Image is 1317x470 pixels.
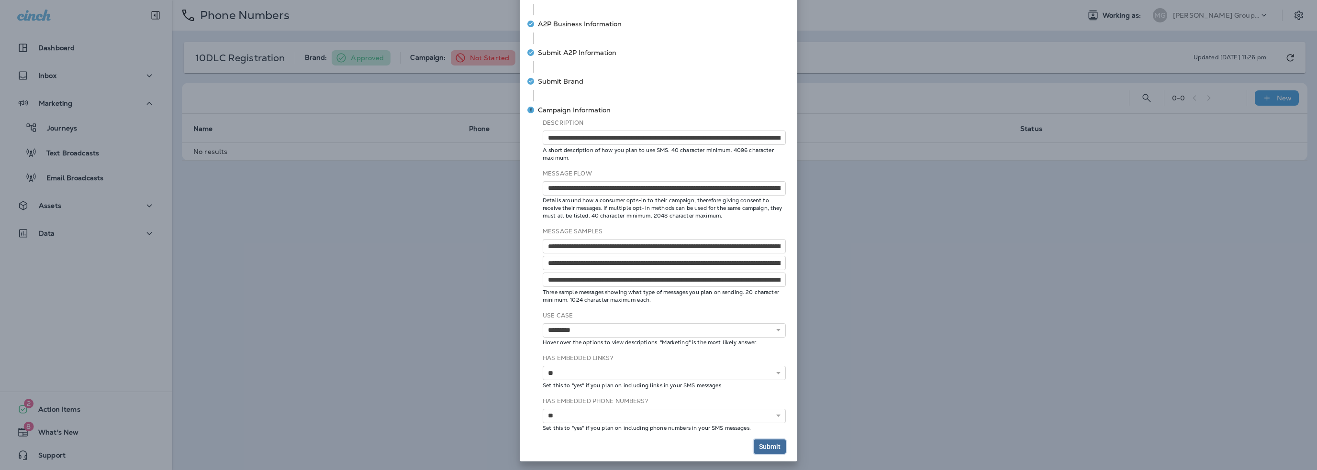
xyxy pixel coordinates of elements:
[538,77,583,86] span: Submit Brand
[543,170,592,177] label: Message Flow
[543,197,786,219] small: Details around how a consumer opts-in to their campaign, therefore giving consent to receive thei...
[530,108,532,112] text: 8
[543,382,786,389] small: Set this to "yes" if you plan on including links in your SMS messages.
[538,19,622,29] span: A2P Business Information
[524,98,793,122] button: Campaign Information
[543,354,613,362] label: Has Embedded Links?
[543,228,603,235] label: Message Samples
[543,288,786,304] small: Three sample messages showing what type of messages you plan on sending. 20 character minimum. 10...
[543,424,786,432] small: Set this to "yes" if you plan on including phone numbers in your SMS messages.
[759,443,781,450] span: Submit
[543,119,584,127] label: Description
[543,339,786,346] small: Hover over the options to view descriptions. "Marketing" is the most likely answer.
[524,11,793,36] button: A2P Business Information
[543,312,573,319] label: Use Case
[754,439,786,454] button: Submit
[524,69,793,94] button: Submit Brand
[543,146,786,162] small: A short description of how you plan to use SMS. 40 character minimum. 4096 character maximum.
[524,40,793,65] button: Submit A2P Information
[538,48,616,57] span: Submit A2P Information
[543,397,648,405] label: Has Embedded Phone Numbers?
[538,105,611,115] span: Campaign Information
